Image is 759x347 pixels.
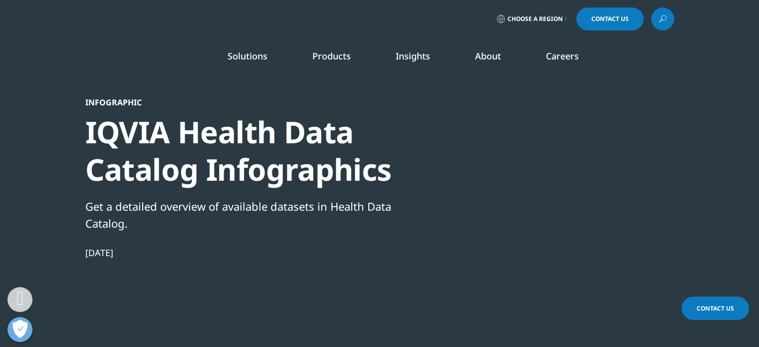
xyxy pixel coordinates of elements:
[85,198,428,232] div: Get a detailed overview of available datasets in Health Data Catalog.
[85,247,428,259] div: [DATE]
[576,7,644,30] a: Contact Us
[507,15,563,23] span: Choose a Region
[169,35,674,82] nav: Primary
[591,16,629,22] span: Contact Us
[228,50,267,62] a: Solutions
[85,113,428,188] div: IQVIA Health Data Catalog Infographics
[312,50,351,62] a: Products
[697,304,734,313] span: Contact Us
[7,317,32,342] button: Open Preferences
[682,297,749,320] a: Contact Us
[546,50,579,62] a: Careers
[85,97,428,107] div: Infographic
[396,50,430,62] a: Insights
[475,50,501,62] a: About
